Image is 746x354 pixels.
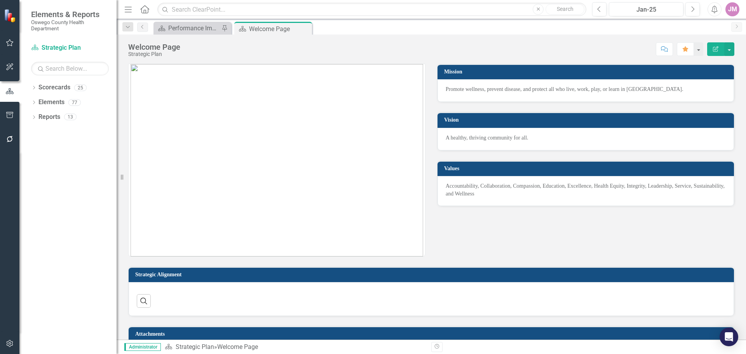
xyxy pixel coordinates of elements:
div: 77 [68,99,81,106]
div: Strategic Plan [128,51,180,57]
a: Elements [38,98,64,107]
a: Strategic Plan [176,343,214,351]
a: Reports [38,113,60,122]
img: ClearPoint Strategy [4,9,17,23]
img: mceclip0.png [131,64,423,256]
div: Welcome Page [249,24,310,34]
button: JM [725,2,739,16]
div: Welcome Page [128,43,180,51]
h3: Values [444,166,730,171]
input: Search ClearPoint... [157,3,586,16]
div: Welcome Page [217,343,258,351]
input: Search Below... [31,62,109,75]
span: A healthy, thriving community for all. [446,135,528,141]
span: Elements & Reports [31,10,109,19]
div: 13 [64,114,77,120]
div: » [165,343,425,352]
h3: Vision [444,117,730,123]
a: Performance Improvement Plans [155,23,220,33]
button: Jan-25 [609,2,683,16]
span: Search [557,6,573,12]
h3: Attachments [135,331,730,337]
a: Strategic Plan [31,44,109,52]
div: Jan-25 [612,5,681,14]
div: 25 [74,84,87,91]
div: Open Intercom Messenger [720,328,738,346]
small: Oswego County Health Department [31,19,109,32]
span: Administrator [124,343,161,351]
span: Promote wellness, prevent disease, and protect all who live, work, play, or learn in [GEOGRAPHIC_... [446,86,683,92]
span: Accountability, Collaboration, Compassion, Education, Excellence, Health Equity, Integrity, Leade... [446,183,725,197]
h3: Mission [444,69,730,75]
button: Search [546,4,584,15]
div: Performance Improvement Plans [168,23,220,33]
h3: Strategic Alignment [135,272,730,277]
a: Scorecards [38,83,70,92]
